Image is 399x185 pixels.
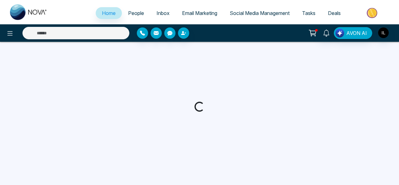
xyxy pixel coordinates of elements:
a: Deals [322,7,347,19]
a: Tasks [296,7,322,19]
span: Social Media Management [230,10,290,16]
span: Deals [328,10,341,16]
img: User Avatar [378,27,389,38]
img: Lead Flow [335,29,344,37]
img: Market-place.gif [350,6,395,20]
button: AVON AI [334,27,372,39]
span: Email Marketing [182,10,217,16]
a: People [122,7,150,19]
a: Social Media Management [224,7,296,19]
a: Home [96,7,122,19]
a: Email Marketing [176,7,224,19]
a: Inbox [150,7,176,19]
span: Inbox [156,10,170,16]
span: Home [102,10,116,16]
span: AVON AI [346,29,367,37]
span: Tasks [302,10,315,16]
img: Nova CRM Logo [10,4,47,20]
span: People [128,10,144,16]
